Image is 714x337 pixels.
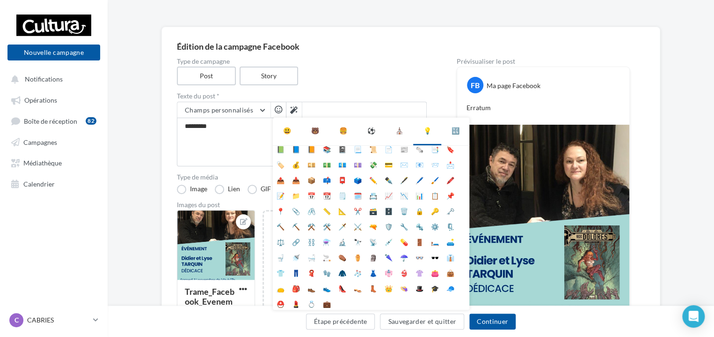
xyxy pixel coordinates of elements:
[319,140,335,156] li: 📚
[7,45,100,60] button: Nouvelle campagne
[335,248,350,264] li: ⚰️
[381,202,396,217] li: 🗄️
[427,202,443,217] li: 🔑
[304,187,319,202] li: 📅
[427,248,443,264] li: 🕶️
[273,279,288,295] li: 👝
[304,248,319,264] li: 🛁
[273,248,288,264] li: 🚽
[381,233,396,248] li: 💉
[365,279,381,295] li: 👢
[335,264,350,279] li: 🧥
[395,125,403,136] div: ⛪
[487,81,540,90] div: Ma page Facebook
[319,279,335,295] li: 👟
[304,171,319,187] li: 📦
[288,202,304,217] li: 📎
[86,117,96,125] div: 82
[365,217,381,233] li: 🔫
[396,171,412,187] li: 🖋️
[365,248,381,264] li: 🗿
[6,112,102,129] a: Boîte de réception82
[350,217,365,233] li: ⚔️
[23,159,62,167] span: Médiathèque
[467,77,483,93] div: FB
[365,140,381,156] li: 📜
[273,156,288,171] li: 🏷️
[319,264,335,279] li: 🧤
[288,248,304,264] li: 🚿
[273,140,288,156] li: 📗
[381,187,396,202] li: 📈
[319,217,335,233] li: 🛠️
[6,154,102,171] a: Médiathèque
[427,233,443,248] li: 🛏️
[443,248,458,264] li: 👔
[248,185,271,194] label: GIF
[177,185,207,194] label: Image
[427,264,443,279] li: 👛
[177,67,236,85] label: Post
[396,140,412,156] li: 📰
[319,187,335,202] li: 📆
[6,133,102,150] a: Campagnes
[335,202,350,217] li: 📐
[365,187,381,202] li: 📇
[304,202,319,217] li: 🖇️
[319,171,335,187] li: 📫
[396,217,412,233] li: 🔧
[423,125,431,136] div: 💡
[335,187,350,202] li: 🗒️
[319,248,335,264] li: 🚬
[273,202,288,217] li: 📍
[335,156,350,171] li: 💶
[412,264,427,279] li: 👚
[381,264,396,279] li: 👘
[412,140,427,156] li: 🗞️
[177,102,270,118] button: Champs personnalisés
[288,217,304,233] li: ⛏️
[469,314,516,330] button: Continuer
[304,264,319,279] li: 🧣
[466,103,620,112] p: Erratum
[185,106,253,114] span: Champs personnalisés
[367,125,375,136] div: ⚽
[452,125,459,136] div: 🔣
[412,279,427,295] li: 🎩
[427,140,443,156] li: 📑
[365,156,381,171] li: 💸
[443,140,458,156] li: 🔖
[412,156,427,171] li: 📧
[339,125,347,136] div: 🍔
[177,174,427,180] label: Type de média
[311,125,319,136] div: 🐻
[6,70,98,87] button: Notifications
[365,233,381,248] li: 📡
[365,202,381,217] li: 🗃️
[273,217,288,233] li: 🔨
[350,156,365,171] li: 💷
[288,264,304,279] li: 👖
[381,156,396,171] li: 💳
[427,171,443,187] li: 🖌️
[6,91,102,108] a: Opérations
[396,264,412,279] li: 👙
[185,286,235,326] div: Trame_Facebook_Evenement_2024_Digit...
[288,187,304,202] li: 📁
[350,140,365,156] li: 📃
[396,248,412,264] li: ☂️
[350,171,365,187] li: 🗳️
[443,264,458,279] li: 👜
[23,180,55,187] span: Calendrier
[273,187,288,202] li: 📝
[365,264,381,279] li: 👗
[381,279,396,295] li: 👑
[381,171,396,187] li: ✒️
[24,117,77,125] span: Boîte de réception
[396,187,412,202] li: 📉
[6,175,102,192] a: Calendrier
[396,202,412,217] li: 🗑️
[283,125,291,136] div: 😃
[412,171,427,187] li: 🖊️
[288,233,304,248] li: 🔗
